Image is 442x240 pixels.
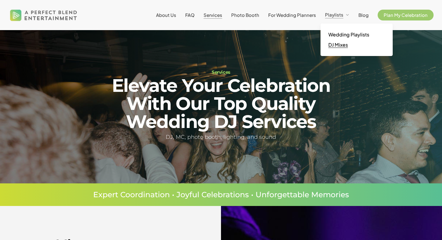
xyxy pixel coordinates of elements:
a: Services [204,13,222,17]
span: For Wedding Planners [268,12,316,18]
span: Wedding Playlists [328,31,369,38]
span: Blog [358,12,369,18]
a: About Us [156,13,176,17]
a: FAQ [185,13,195,17]
span: FAQ [185,12,195,18]
span: DJ Mixes [328,42,348,48]
a: Blog [358,13,369,17]
h5: DJ, MC, photo booth, lighting, and sound [88,133,354,142]
p: Expert Coordination • Joyful Celebrations • Unforgettable Memories [18,191,424,198]
img: A Perfect Blend Entertainment [8,4,79,26]
a: Wedding Playlists [327,30,387,40]
span: Plan My Celebration [384,12,428,18]
span: Photo Booth [231,12,259,18]
a: Plan My Celebration [378,13,434,17]
a: DJ Mixes [327,40,387,50]
span: Playlists [325,12,343,17]
a: Photo Booth [231,13,259,17]
a: Playlists [325,12,349,18]
h1: Services [88,70,354,74]
h2: Elevate Your Celebration With Our Top Quality Wedding DJ Services [88,76,354,131]
span: About Us [156,12,176,18]
a: For Wedding Planners [268,13,316,17]
span: Services [204,12,222,18]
